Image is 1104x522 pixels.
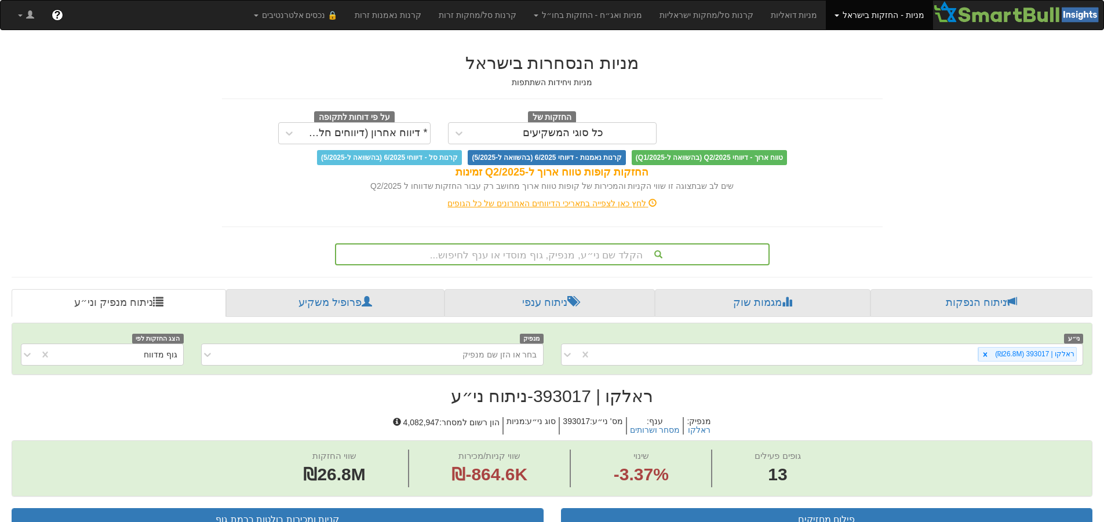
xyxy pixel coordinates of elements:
[451,465,527,484] span: ₪-864.6K
[468,150,625,165] span: קרנות נאמנות - דיווחי 6/2025 (בהשוואה ל-5/2025)
[54,9,60,21] span: ?
[245,1,347,30] a: 🔒 נכסים אלטרנטיבים
[312,451,356,461] span: שווי החזקות
[755,451,800,461] span: גופים פעילים
[632,150,787,165] span: טווח ארוך - דיווחי Q2/2025 (בהשוואה ל-Q1/2025)
[12,289,226,317] a: ניתוח מנפיק וני״ע
[222,53,883,72] h2: מניות הנסחרות בישראל
[651,1,762,30] a: קרנות סל/מחקות ישראליות
[626,417,683,435] h5: ענף :
[222,78,883,87] h5: מניות ויחידות השתתפות
[303,127,428,139] div: * דיווח אחרון (דיווחים חלקיים)
[502,417,559,435] h5: סוג ני״ע : מניות
[444,289,655,317] a: ניתוח ענפי
[303,465,365,484] span: ₪26.8M
[43,1,72,30] a: ?
[655,289,870,317] a: מגמות שוק
[614,462,669,487] span: -3.37%
[222,165,883,180] div: החזקות קופות טווח ארוך ל-Q2/2025 זמינות
[314,111,395,124] span: על פי דוחות לתקופה
[12,386,1092,406] h2: ראלקו | 393017 - ניתוח ני״ע
[523,127,603,139] div: כל סוגי המשקיעים
[870,289,1092,317] a: ניתוח הנפקות
[992,348,1076,361] div: ראלקו | 393017 (₪26.8M)
[390,417,502,435] h5: הון רשום למסחר : 4,082,947
[336,244,768,264] div: הקלד שם ני״ע, מנפיק, גוף מוסדי או ענף לחיפוש...
[559,417,625,435] h5: מס' ני״ע : 393017
[317,150,462,165] span: קרנות סל - דיווחי 6/2025 (בהשוואה ל-5/2025)
[458,451,520,461] span: שווי קניות/מכירות
[826,1,932,30] a: מניות - החזקות בישראל
[222,180,883,192] div: שים לב שבתצוגה זו שווי הקניות והמכירות של קופות טווח ארוך מחושב רק עבור החזקות שדווחו ל Q2/2025
[683,417,714,435] h5: מנפיק :
[213,198,891,209] div: לחץ כאן לצפייה בתאריכי הדיווחים האחרונים של כל הגופים
[144,349,177,360] div: גוף מדווח
[525,1,651,30] a: מניות ואג״ח - החזקות בחו״ל
[528,111,577,124] span: החזקות של
[462,349,537,360] div: בחר או הזן שם מנפיק
[688,426,711,435] button: ראלקו
[762,1,826,30] a: מניות דואליות
[630,426,680,435] button: מסחר ושרותים
[755,462,800,487] span: 13
[346,1,430,30] a: קרנות נאמנות זרות
[226,289,444,317] a: פרופיל משקיע
[430,1,525,30] a: קרנות סל/מחקות זרות
[633,451,649,461] span: שינוי
[132,334,183,344] span: הצג החזקות לפי
[520,334,544,344] span: מנפיק
[933,1,1103,24] img: Smartbull
[1064,334,1083,344] span: ני״ע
